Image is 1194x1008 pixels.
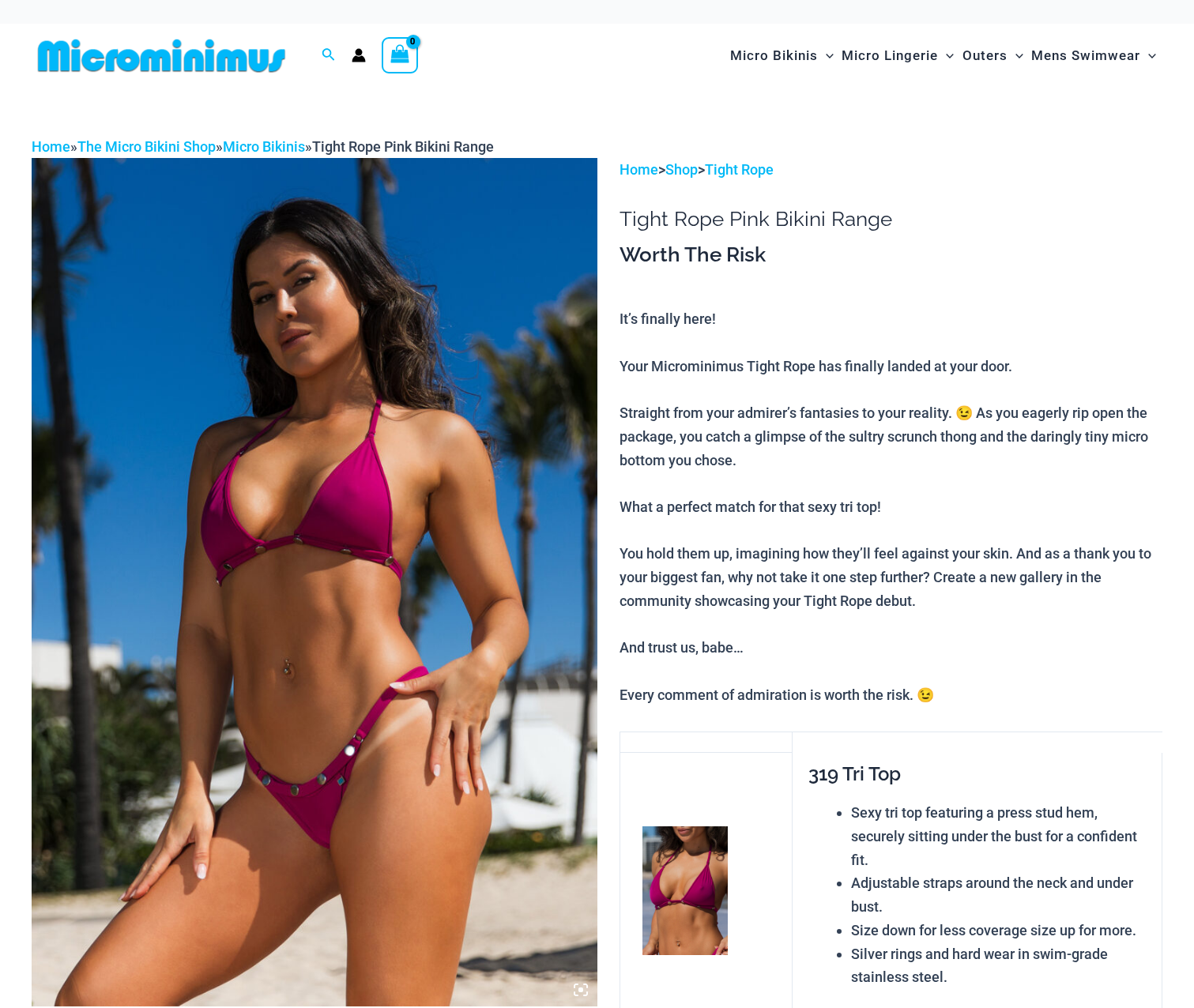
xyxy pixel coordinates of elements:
li: Size down for less coverage size up for more. [851,919,1147,942]
span: Menu Toggle [1140,36,1156,76]
span: Menu Toggle [818,36,834,76]
nav: Site Navigation [724,29,1162,82]
span: Micro Lingerie [842,36,938,76]
a: Micro Bikinis [223,138,305,155]
span: Tight Rope Pink Bikini Range [312,138,494,155]
a: The Micro Bikini Shop [77,138,216,155]
li: Silver rings and hard wear in swim-grade stainless steel. [851,942,1147,989]
span: 319 Tri Top [808,762,901,785]
p: > > [620,158,1162,182]
a: View Shopping Cart, empty [382,37,418,73]
a: Shop [665,161,698,178]
p: It’s finally here! Your Microminimus Tight Rope has finally landed at your door. Straight from yo... [620,307,1162,706]
a: Mens SwimwearMenu ToggleMenu Toggle [1027,32,1160,80]
span: » » » [32,138,494,155]
span: Menu Toggle [938,36,954,76]
a: Micro BikinisMenu ToggleMenu Toggle [726,32,838,80]
h3: Worth The Risk [620,242,1162,269]
a: Tight Rope [705,161,774,178]
a: Search icon link [322,46,336,66]
a: Micro LingerieMenu ToggleMenu Toggle [838,32,958,80]
span: Micro Bikinis [730,36,818,76]
span: Outers [962,36,1008,76]
img: MM SHOP LOGO FLAT [32,38,292,73]
h1: Tight Rope Pink Bikini Range [620,207,1162,231]
img: Tight Rope Pink 319 Top 4228 Thong [32,158,597,1006]
a: Home [32,138,70,155]
a: Home [620,161,658,178]
span: Mens Swimwear [1031,36,1140,76]
li: Sexy tri top featuring a press stud hem, securely sitting under the bust for a confident fit. [851,801,1147,871]
li: Adjustable straps around the neck and under bust. [851,871,1147,918]
a: OutersMenu ToggleMenu Toggle [959,32,1027,80]
a: Account icon link [352,48,366,62]
span: Menu Toggle [1008,36,1023,76]
img: Tight Rope Pink 319 Top [642,826,728,954]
